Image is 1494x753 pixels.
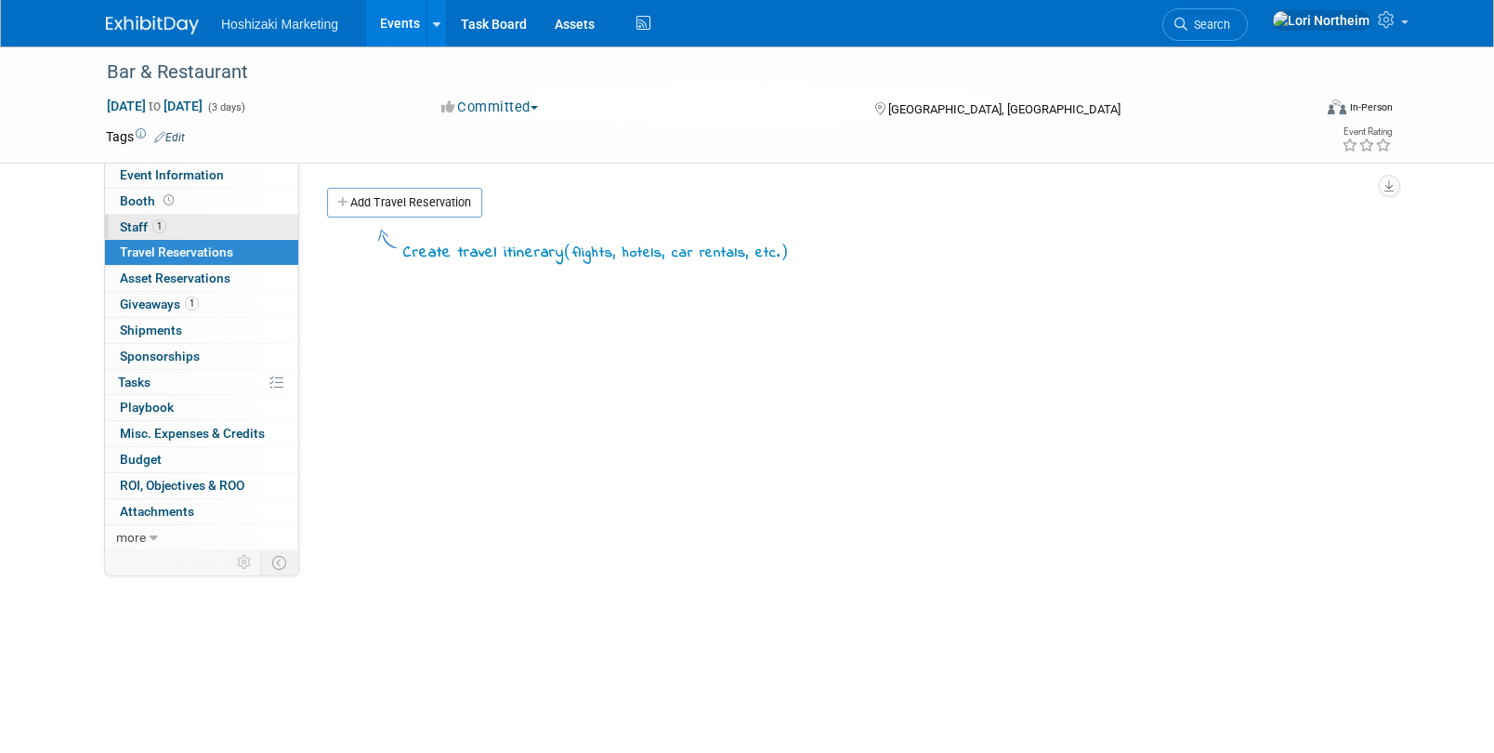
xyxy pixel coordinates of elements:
td: Personalize Event Tab Strip [229,550,261,575]
a: more [105,525,298,550]
span: [GEOGRAPHIC_DATA], [GEOGRAPHIC_DATA] [888,102,1120,116]
div: In-Person [1349,100,1393,114]
button: Committed [435,98,545,117]
a: Booth [105,189,298,214]
img: ExhibitDay [106,16,199,34]
span: to [146,99,164,113]
a: Staff1 [105,215,298,240]
img: Format-Inperson.png [1328,99,1346,114]
span: Playbook [120,400,174,415]
span: Asset Reservations [120,271,230,285]
a: ROI, Objectives & ROO [105,473,298,498]
a: Event Information [105,163,298,188]
a: Add Travel Reservation [327,188,482,218]
span: more [116,530,146,545]
a: Sponsorships [105,344,298,369]
a: Tasks [105,370,298,395]
span: ROI, Objectives & ROO [120,478,244,493]
span: Booth [120,193,177,208]
div: Bar & Restaurant [100,56,1283,89]
a: Edit [154,131,185,144]
span: [DATE] [DATE] [106,98,203,114]
a: Attachments [105,499,298,524]
span: Staff [120,219,166,234]
a: Search [1162,8,1248,41]
span: Travel Reservations [120,244,233,259]
span: Attachments [120,504,194,519]
span: (3 days) [206,101,245,113]
span: 1 [185,297,199,310]
div: Create travel itinerary [403,240,789,265]
span: Shipments [120,323,182,337]
span: Event Information [120,167,224,182]
div: Event Format [1201,97,1393,125]
a: Shipments [105,318,298,343]
img: Lori Northeim [1272,10,1370,31]
span: 1 [152,219,166,233]
span: ) [780,242,789,260]
span: Budget [120,452,162,467]
a: Playbook [105,395,298,420]
span: flights, hotels, car rentals, etc. [572,243,780,263]
span: Search [1187,18,1230,32]
a: Budget [105,447,298,472]
td: Toggle Event Tabs [261,550,299,575]
span: Giveaways [120,297,199,311]
td: Tags [106,127,185,146]
span: Misc. Expenses & Credits [120,426,265,441]
span: Booth not reserved yet [160,193,177,207]
span: Tasks [118,375,151,390]
a: Asset Reservations [105,266,298,291]
span: Hoshizaki Marketing [221,17,338,32]
div: Event Rating [1342,127,1392,137]
span: ( [564,242,572,260]
a: Travel Reservations [105,240,298,265]
a: Misc. Expenses & Credits [105,421,298,446]
span: Sponsorships [120,349,200,363]
a: Giveaways1 [105,292,298,317]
